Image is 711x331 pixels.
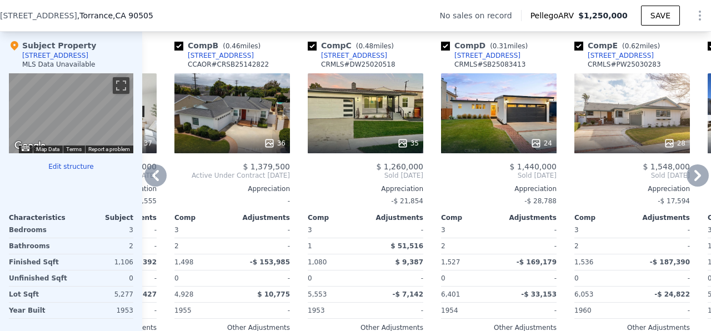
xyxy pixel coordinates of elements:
[441,258,460,266] span: 1,527
[441,238,497,254] div: 2
[308,171,423,180] span: Sold [DATE]
[218,42,265,50] span: ( miles)
[308,40,398,51] div: Comp C
[12,139,48,153] a: Open this area in Google Maps (opens a new window)
[641,6,680,26] button: SAVE
[588,51,654,60] div: [STREET_ADDRESS]
[618,42,664,50] span: ( miles)
[113,11,153,20] span: , CA 90505
[73,238,133,254] div: 2
[308,226,312,234] span: 3
[234,303,290,318] div: -
[441,290,460,298] span: 6,401
[441,171,557,180] span: Sold [DATE]
[226,42,241,50] span: 0.46
[264,138,286,149] div: 36
[71,213,133,222] div: Subject
[509,162,557,171] span: $ 1,440,000
[574,184,690,193] div: Appreciation
[9,270,69,286] div: Unfinished Sqft
[9,303,69,318] div: Year Built
[390,242,423,250] span: $ 51,516
[441,303,497,318] div: 1954
[250,258,290,266] span: -$ 153,985
[574,51,654,60] a: [STREET_ADDRESS]
[73,254,133,270] div: 1,106
[234,222,290,238] div: -
[625,42,640,50] span: 0.62
[634,270,690,286] div: -
[174,303,230,318] div: 1955
[368,303,423,318] div: -
[308,51,387,60] a: [STREET_ADDRESS]
[689,4,711,27] button: Show Options
[243,162,290,171] span: $ 1,379,500
[308,258,327,266] span: 1,080
[174,213,232,222] div: Comp
[9,254,69,270] div: Finished Sqft
[454,51,520,60] div: [STREET_ADDRESS]
[358,42,373,50] span: 0.48
[308,303,363,318] div: 1953
[9,40,96,51] div: Subject Property
[439,10,520,21] div: No sales on record
[454,60,525,69] div: CRMLS # SB25083413
[517,258,557,266] span: -$ 169,179
[22,60,96,69] div: MLS Data Unavailable
[441,274,445,282] span: 0
[368,270,423,286] div: -
[77,10,153,21] span: , Torrance
[174,226,179,234] span: 3
[9,213,71,222] div: Characteristics
[174,40,265,51] div: Comp B
[22,146,29,151] button: Keyboard shortcuts
[73,303,133,318] div: 1953
[441,184,557,193] div: Appreciation
[574,171,690,180] span: Sold [DATE]
[376,162,423,171] span: $ 1,260,000
[88,146,130,152] a: Report a problem
[36,146,59,153] button: Map Data
[22,51,88,60] div: [STREET_ADDRESS]
[501,222,557,238] div: -
[574,258,593,266] span: 1,536
[321,60,395,69] div: CRMLS # DW25020518
[578,11,628,20] span: $1,250,000
[397,138,419,149] div: 35
[9,73,133,153] div: Map
[395,258,423,266] span: $ 9,387
[9,238,69,254] div: Bathrooms
[174,290,193,298] span: 4,928
[664,138,685,149] div: 28
[9,222,69,238] div: Bedrooms
[257,290,290,298] span: $ 10,775
[654,290,690,298] span: -$ 24,822
[501,270,557,286] div: -
[365,213,423,222] div: Adjustments
[499,213,557,222] div: Adjustments
[308,184,423,193] div: Appreciation
[174,171,290,180] span: Active Under Contract [DATE]
[574,226,579,234] span: 3
[634,238,690,254] div: -
[632,213,690,222] div: Adjustments
[73,222,133,238] div: 3
[232,213,290,222] div: Adjustments
[634,222,690,238] div: -
[9,73,133,153] div: Street View
[308,213,365,222] div: Comp
[352,42,398,50] span: ( miles)
[174,193,290,209] div: -
[9,287,69,302] div: Lot Sqft
[368,222,423,238] div: -
[393,290,423,298] span: -$ 7,142
[66,146,82,152] a: Terms (opens in new tab)
[588,60,661,69] div: CRMLS # PW25030283
[308,290,327,298] span: 5,553
[658,197,690,205] span: -$ 17,594
[574,290,593,298] span: 6,053
[634,303,690,318] div: -
[113,77,129,94] button: Toggle fullscreen view
[530,10,579,21] span: Pellego ARV
[308,238,363,254] div: 1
